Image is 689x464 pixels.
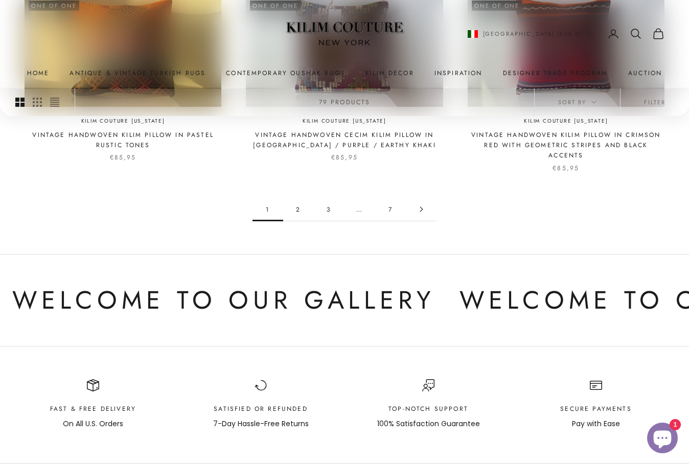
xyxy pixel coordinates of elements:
img: Logo of Kilim Couture New York [281,10,408,58]
p: Pay with Ease [560,418,631,430]
p: 7-Day Hassle-Free Returns [213,418,309,430]
summary: Kilim Decor [365,68,414,78]
div: Item 4 of 4 [527,379,664,430]
sale-price: €85,95 [110,152,136,163]
nav: Primary navigation [25,68,664,78]
a: Antique & Vintage Turkish Rugs [70,68,205,78]
a: Go to page 2 [406,198,437,221]
button: Change country or currency [468,29,592,38]
span: 1 [252,198,283,221]
button: Filter [621,88,689,115]
p: Top-Notch support [377,404,480,414]
p: Secure Payments [560,404,631,414]
a: Vintage Handwoven Kilim Pillow in Pastel Rustic Tones [25,130,221,151]
p: Welcome to Our Gallery [2,280,424,321]
a: Kilim Couture [US_STATE] [81,117,165,126]
a: Auction [628,68,662,78]
nav: Secondary navigation [468,28,665,40]
button: Switch to larger product images [15,88,25,116]
a: Vintage Handwoven Kilim Pillow in Crimson Red with Geometric Stripes and Black Accents [468,130,664,161]
div: Item 2 of 4 [192,379,329,430]
div: Item 3 of 4 [360,379,497,430]
p: On All U.S. Orders [50,418,136,430]
a: Contemporary Oushak Rugs [226,68,345,78]
a: Kilim Couture [US_STATE] [303,117,386,126]
a: Go to page 2 [283,198,314,221]
span: [GEOGRAPHIC_DATA] (EUR €) [483,29,582,38]
a: Go to page 7 [375,198,406,221]
sale-price: €85,95 [331,152,358,163]
div: Item 1 of 4 [25,379,162,430]
nav: Pagination navigation [252,198,437,221]
a: Kilim Couture [US_STATE] [524,117,608,126]
a: Home [27,68,50,78]
a: Go to page 3 [314,198,344,221]
p: 100% Satisfaction Guarantee [377,418,480,430]
img: Italy [468,30,478,38]
button: Switch to compact product images [50,88,59,116]
button: Sort by [535,88,620,115]
p: Satisfied or Refunded [213,404,309,414]
span: … [344,198,375,221]
span: Sort by [558,97,596,106]
a: Vintage Handwoven Cecim Kilim Pillow in [GEOGRAPHIC_DATA] / Purple / Earthy Khaki [246,130,443,151]
p: 79 products [319,97,371,107]
a: Inspiration [434,68,483,78]
inbox-online-store-chat: Shopify online store chat [644,423,681,456]
p: Fast & Free Delivery [50,404,136,414]
sale-price: €85,95 [553,163,579,173]
button: Switch to smaller product images [33,88,42,116]
a: Designer Trade Program [503,68,608,78]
